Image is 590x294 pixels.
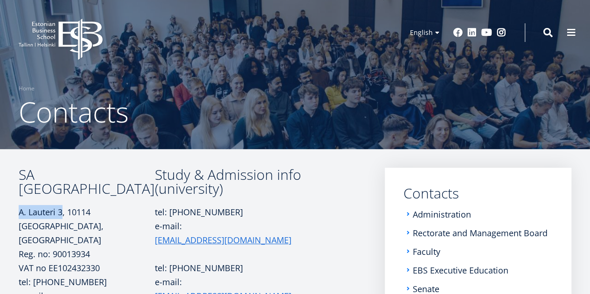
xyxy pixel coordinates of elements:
a: Youtube [481,28,492,37]
span: Contacts [19,93,129,131]
p: tel: [PHONE_NUMBER] [155,261,315,275]
p: tel: [PHONE_NUMBER] e-mail: [155,205,315,247]
h3: SA [GEOGRAPHIC_DATA] [19,168,155,196]
a: Home [19,84,35,93]
p: A. Lauteri 3, 10114 [GEOGRAPHIC_DATA], [GEOGRAPHIC_DATA] Reg. no: 90013934 [19,205,155,261]
a: Facebook [453,28,463,37]
a: Rectorate and Management Board [413,228,548,238]
a: Instagram [497,28,506,37]
a: EBS Executive Education [413,266,508,275]
a: Senate [413,284,439,294]
a: Linkedin [467,28,477,37]
a: Faculty [413,247,440,256]
p: VAT no EE102432330 [19,261,155,275]
h3: Study & Admission info (university) [155,168,315,196]
a: Contacts [403,186,553,200]
a: [EMAIL_ADDRESS][DOMAIN_NAME] [155,233,292,247]
a: Administration [413,210,471,219]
